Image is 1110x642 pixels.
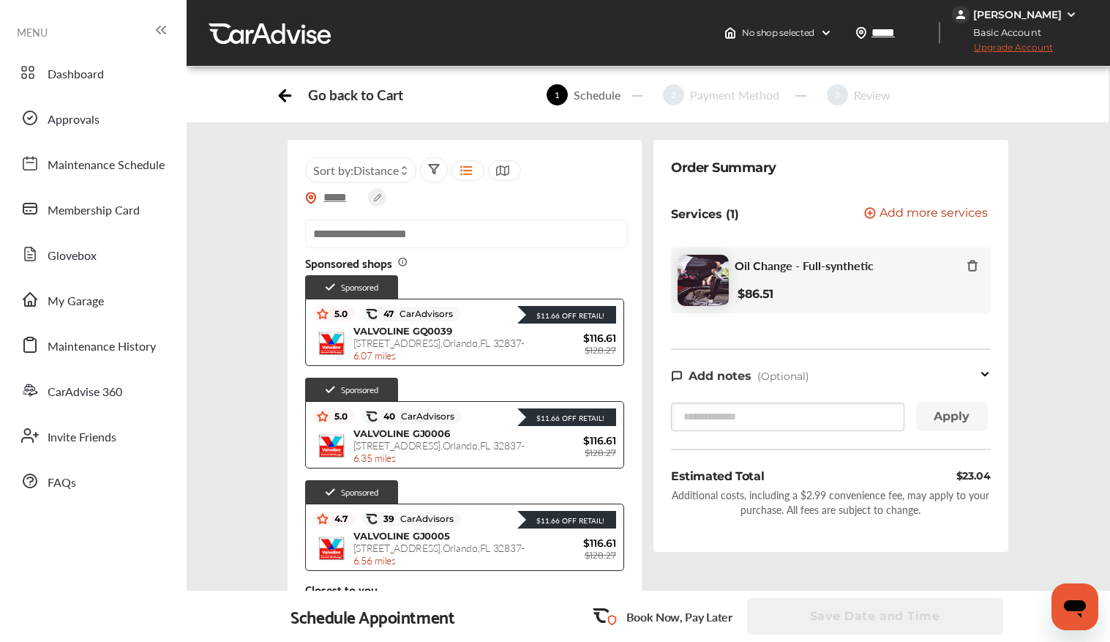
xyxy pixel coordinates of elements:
span: Maintenance History [48,337,156,357]
span: 5.0 [329,308,348,320]
img: caradvise_icon.5c74104a.svg [366,308,378,320]
img: header-home-logo.8d720a4f.svg [724,27,736,39]
span: $116.61 [528,332,616,345]
a: Approvals [13,99,172,137]
span: 40 [378,411,454,422]
img: header-down-arrow.9dd2ce7d.svg [820,27,832,39]
span: $116.61 [528,434,616,447]
span: CarAdvisors [395,411,454,422]
span: MENU [17,26,48,38]
div: $11.66 Off Retail! [529,413,604,423]
img: logo-valvoline.png [317,431,346,460]
span: VALVOLINE GJ0006 [353,428,450,439]
span: (Optional) [757,370,809,383]
span: 3 [827,84,848,105]
p: Services (1) [671,207,739,221]
a: Invite Friends [13,417,172,455]
img: jVpblrzwTbfkPYzPPzSLxeg0AAAAASUVORK5CYII= [952,6,970,23]
span: [STREET_ADDRESS] , Orlando , FL 32837 - [353,540,525,567]
div: Sponsored [305,275,398,299]
span: Sponsored shops [305,256,408,269]
span: FAQs [48,474,76,493]
span: Membership Card [48,201,140,220]
span: $128.27 [585,550,616,561]
div: $11.66 Off Retail! [529,310,604,321]
span: Glovebox [48,247,97,266]
span: $128.27 [585,447,616,458]
span: Approvals [48,111,100,130]
span: Sort by : [313,162,399,179]
span: Oil Change - Full-synthetic [735,258,874,272]
span: 6.56 miles [353,553,396,567]
span: VALVOLINE GJ0005 [353,530,450,542]
img: check-icon.521c8815.svg [324,384,337,396]
img: location_vector.a44bc228.svg [855,27,867,39]
span: Add notes [689,369,751,383]
img: star_icon.59ea9307.svg [317,513,329,525]
img: note-icon.db9493fa.svg [671,370,683,382]
div: $23.04 [956,468,991,485]
a: Dashboard [13,53,172,92]
a: Maintenance Schedule [13,144,172,182]
span: $116.61 [528,537,616,550]
div: $11.66 Off Retail! [529,515,604,526]
span: 5.0 [329,411,348,422]
span: [STREET_ADDRESS] , Orlando , FL 32837 - [353,438,525,465]
a: My Garage [13,280,172,318]
a: Add more services [864,207,991,221]
span: 6.35 miles [353,450,396,465]
button: Add more services [864,207,988,221]
span: 4.7 [329,513,348,525]
b: $86.51 [738,287,773,301]
div: Closest to you [305,583,625,596]
a: CarAdvise 360 [13,371,172,409]
span: 39 [378,513,454,525]
iframe: Button to launch messaging window [1051,583,1098,630]
a: Maintenance History [13,326,172,364]
div: [PERSON_NAME] [973,8,1062,21]
img: logo-valvoline.png [317,329,346,358]
div: Additional costs, including a $2.99 convenience fee, may apply to your purchase. All fees are sub... [671,488,991,517]
div: Schedule Appointment [290,606,454,627]
span: CarAdvisors [394,309,453,319]
div: Sponsored [305,480,398,504]
img: WGsFRI8htEPBVLJbROoPRyZpYNWhNONpIPPETTm6eUC0GeLEiAAAAAElFTkSuQmCC [1065,9,1077,20]
span: Upgrade Account [952,42,1053,60]
div: Go back to Cart [308,86,402,103]
span: 1 [547,84,568,105]
img: star_icon.59ea9307.svg [317,411,329,422]
div: Payment Method [684,86,785,103]
span: Distance [353,162,399,179]
img: star_icon.59ea9307.svg [317,308,329,320]
img: header-divider.bc55588e.svg [939,22,940,44]
button: Apply [916,402,988,431]
a: Glovebox [13,235,172,273]
img: check-icon.521c8815.svg [324,281,337,294]
span: Basic Account [953,25,1052,40]
span: Invite Friends [48,428,116,447]
span: 2 [663,84,684,105]
span: No shop selected [742,27,814,39]
div: Order Summary [671,157,776,178]
span: Add more services [880,207,988,221]
div: Sponsored [305,378,398,401]
img: caradvise_icon.5c74104a.svg [366,411,378,422]
p: Book Now, Pay Later [626,608,732,625]
span: My Garage [48,292,104,311]
div: Estimated Total [671,468,764,485]
span: CarAdvise 360 [48,383,122,402]
span: [STREET_ADDRESS] , Orlando , FL 32837 - [353,335,525,362]
div: Review [848,86,896,103]
span: Maintenance Schedule [48,156,165,175]
span: CarAdvisors [394,514,454,524]
span: 47 [378,308,453,320]
span: VALVOLINE GQ0039 [353,325,452,337]
a: FAQs [13,462,172,500]
img: logo-valvoline.png [317,534,346,563]
span: $128.27 [585,345,616,356]
span: Dashboard [48,65,104,84]
img: caradvise_icon.5c74104a.svg [366,513,378,525]
div: Schedule [568,86,626,103]
img: oil-change-thumb.jpg [678,255,729,306]
img: check-icon.521c8815.svg [324,486,337,499]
